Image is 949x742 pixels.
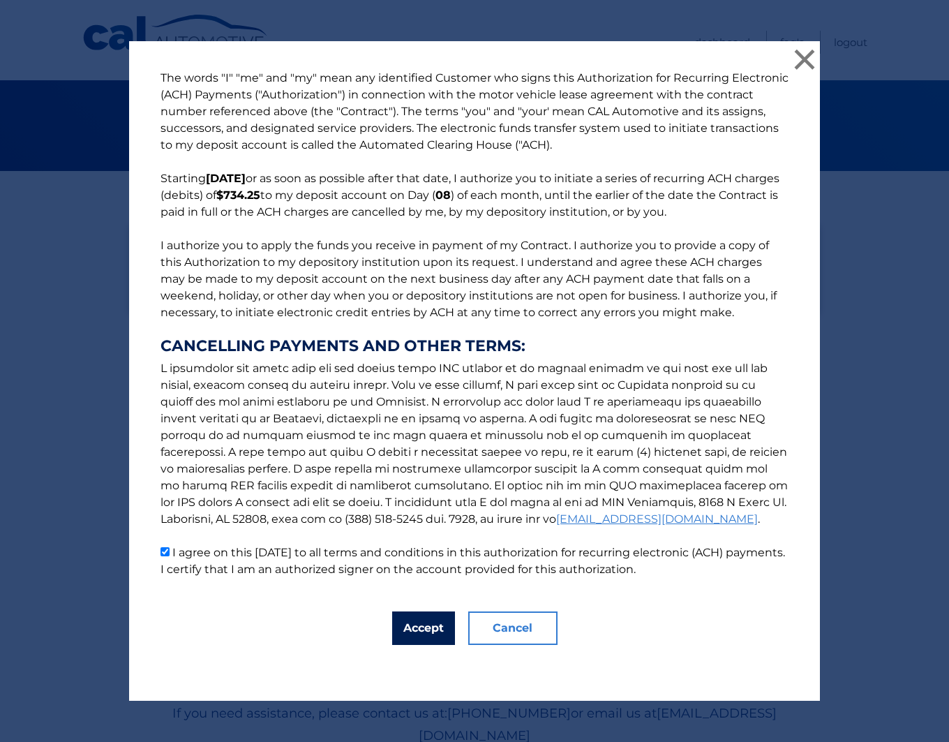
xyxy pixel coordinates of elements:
button: Accept [392,611,455,645]
p: The words "I" "me" and "my" mean any identified Customer who signs this Authorization for Recurri... [147,70,802,578]
b: $734.25 [216,188,260,202]
a: [EMAIL_ADDRESS][DOMAIN_NAME] [556,512,758,526]
button: Cancel [468,611,558,645]
strong: CANCELLING PAYMENTS AND OTHER TERMS: [160,338,789,355]
button: × [791,45,819,73]
label: I agree on this [DATE] to all terms and conditions in this authorization for recurring electronic... [160,546,785,576]
b: 08 [435,188,451,202]
b: [DATE] [206,172,246,185]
